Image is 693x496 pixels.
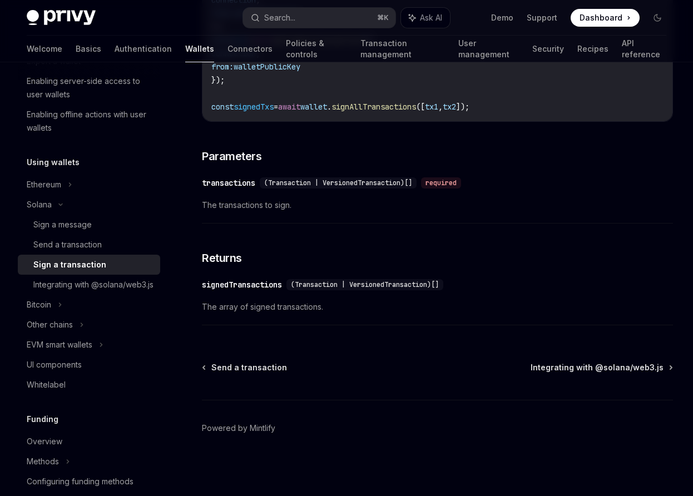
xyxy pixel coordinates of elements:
div: Integrating with @solana/web3.js [33,278,154,291]
span: . [327,102,331,112]
span: Dashboard [580,12,622,23]
a: Sign a transaction [18,255,160,275]
div: transactions [202,177,255,189]
a: Policies & controls [286,36,347,62]
button: Ask AI [401,8,450,28]
span: walletPublicKey [234,62,300,72]
a: Powered by Mintlify [202,423,275,434]
span: wallet [300,102,327,112]
div: Methods [27,455,59,468]
div: Configuring funding methods [27,475,133,488]
div: required [421,177,461,189]
a: Integrating with @solana/web3.js [18,275,160,295]
a: Whitelabel [18,375,160,395]
div: Solana [27,198,52,211]
a: Connectors [227,36,273,62]
div: UI components [27,358,82,371]
span: = [274,102,278,112]
a: Authentication [115,36,172,62]
a: Welcome [27,36,62,62]
div: Overview [27,435,62,448]
div: signedTransactions [202,279,282,290]
div: Whitelabel [27,378,66,391]
span: tx2 [443,102,456,112]
span: Integrating with @solana/web3.js [531,362,664,373]
a: Enabling offline actions with user wallets [18,105,160,138]
span: Parameters [202,148,261,164]
h5: Using wallets [27,156,80,169]
a: Wallets [185,36,214,62]
span: Send a transaction [211,362,287,373]
a: User management [458,36,518,62]
h5: Funding [27,413,58,426]
a: API reference [622,36,666,62]
a: Basics [76,36,101,62]
div: Enabling server-side access to user wallets [27,75,154,101]
span: Ask AI [420,12,442,23]
span: The transactions to sign. [202,199,673,212]
span: Returns [202,250,242,266]
a: UI components [18,355,160,375]
a: Demo [491,12,513,23]
span: }); [211,75,225,85]
img: dark logo [27,10,96,26]
a: Send a transaction [203,362,287,373]
a: Integrating with @solana/web3.js [531,362,672,373]
div: Search... [264,11,295,24]
a: Security [532,36,564,62]
div: Enabling offline actions with user wallets [27,108,154,135]
span: const [211,102,234,112]
button: Search...⌘K [243,8,396,28]
span: tx1 [425,102,438,112]
span: (Transaction | VersionedTransaction)[] [264,178,412,187]
span: ]); [456,102,469,112]
a: Overview [18,431,160,452]
span: signAllTransactions [331,102,416,112]
span: ⌘ K [377,13,389,22]
a: Dashboard [571,9,640,27]
div: Bitcoin [27,298,51,311]
span: ([ [416,102,425,112]
span: from: [211,62,234,72]
span: await [278,102,300,112]
a: Support [527,12,557,23]
div: Sign a transaction [33,258,106,271]
button: Toggle dark mode [649,9,666,27]
a: Configuring funding methods [18,472,160,492]
a: Sign a message [18,215,160,235]
span: signedTxs [234,102,274,112]
a: Send a transaction [18,235,160,255]
a: Recipes [577,36,608,62]
span: The array of signed transactions. [202,300,673,314]
span: , [438,102,443,112]
a: Transaction management [360,36,445,62]
div: EVM smart wallets [27,338,92,351]
div: Send a transaction [33,238,102,251]
span: (Transaction | VersionedTransaction)[] [291,280,439,289]
div: Other chains [27,318,73,331]
div: Ethereum [27,178,61,191]
div: Sign a message [33,218,92,231]
a: Enabling server-side access to user wallets [18,71,160,105]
